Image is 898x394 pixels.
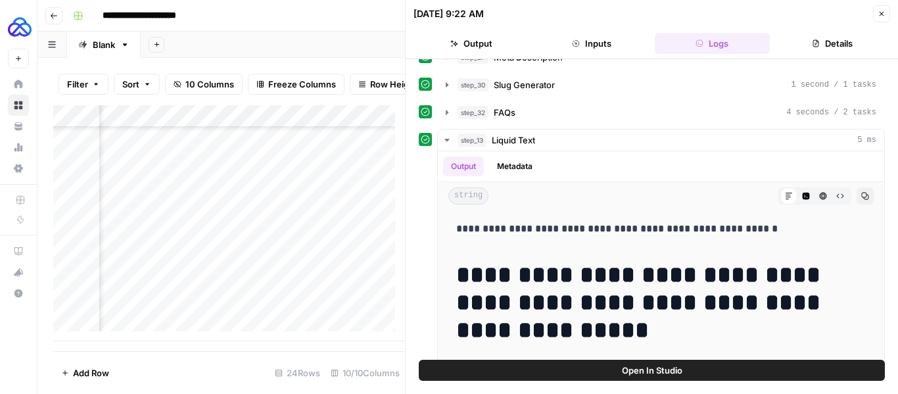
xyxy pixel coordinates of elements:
button: Logs [655,33,770,54]
div: What's new? [9,262,28,282]
button: Workspace: AUQ [8,11,29,43]
span: string [448,187,488,205]
a: Your Data [8,116,29,137]
a: Blank [67,32,141,58]
button: Details [775,33,890,54]
button: Inputs [534,33,649,54]
span: step_13 [458,134,486,147]
span: 5 ms [857,134,876,146]
button: 4 seconds / 2 tasks [438,102,884,123]
span: step_30 [458,78,488,91]
span: Open In Studio [622,364,682,377]
button: 1 second / 1 tasks [438,74,884,95]
a: Home [8,74,29,95]
span: Row Height [370,78,417,91]
span: 4 seconds / 2 tasks [786,107,876,118]
a: AirOps Academy [8,241,29,262]
div: Blank [93,38,115,51]
button: Filter [59,74,108,95]
button: 10 Columns [165,74,243,95]
button: Output [414,33,529,54]
span: step_32 [458,106,488,119]
a: Usage [8,137,29,158]
span: 1 second / 1 tasks [791,79,876,91]
span: Liquid Text [492,134,535,147]
button: Open In Studio [419,360,885,381]
button: Add Row [53,362,117,383]
button: Help + Support [8,283,29,304]
button: Freeze Columns [248,74,344,95]
div: 24 Rows [270,362,325,383]
button: What's new? [8,262,29,283]
span: Sort [122,78,139,91]
span: Freeze Columns [268,78,336,91]
a: Settings [8,158,29,179]
button: Row Height [350,74,426,95]
button: 5 ms [438,130,884,151]
a: Browse [8,95,29,116]
span: Slug Generator [494,78,555,91]
button: Metadata [489,157,540,176]
img: AUQ Logo [8,15,32,39]
span: Filter [67,78,88,91]
span: Add Row [73,366,109,380]
button: Sort [114,74,160,95]
span: FAQs [494,106,515,119]
span: 10 Columns [185,78,234,91]
div: 10/10 Columns [325,362,405,383]
button: Output [443,157,484,176]
div: [DATE] 9:22 AM [414,7,484,20]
